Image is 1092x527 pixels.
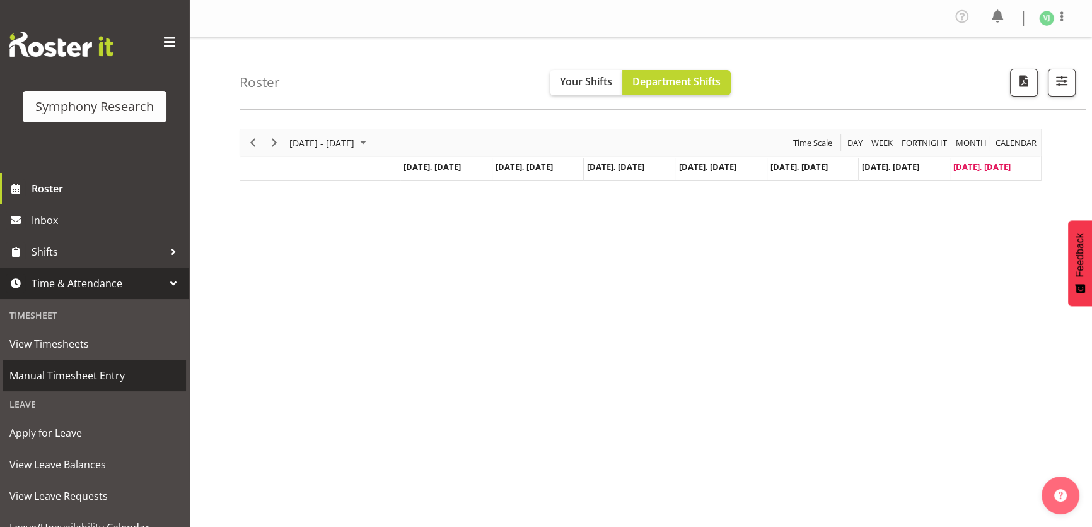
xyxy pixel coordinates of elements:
[3,417,186,449] a: Apply for Leave
[264,129,285,156] div: Next
[35,97,154,116] div: Symphony Research
[9,423,180,442] span: Apply for Leave
[404,161,461,172] span: [DATE], [DATE]
[9,335,180,353] span: View Timesheets
[792,135,834,151] span: Time Scale
[845,135,865,151] button: Timeline Day
[3,391,186,417] div: Leave
[266,135,283,151] button: Next
[632,74,721,88] span: Department Shifts
[994,135,1039,151] button: Month
[1039,11,1054,26] img: vishal-jain1986.jpg
[791,135,835,151] button: Time Scale
[862,161,919,172] span: [DATE], [DATE]
[846,135,864,151] span: Day
[245,135,262,151] button: Previous
[900,135,948,151] span: Fortnight
[32,179,183,198] span: Roster
[3,360,186,391] a: Manual Timesheet Entry
[1054,489,1067,502] img: help-xxl-2.png
[9,455,180,474] span: View Leave Balances
[550,70,622,95] button: Your Shifts
[9,487,180,506] span: View Leave Requests
[3,449,186,480] a: View Leave Balances
[1074,233,1086,277] span: Feedback
[32,274,164,293] span: Time & Attendance
[3,328,186,360] a: View Timesheets
[288,135,372,151] button: August 25 - 31, 2025
[994,135,1038,151] span: calendar
[1010,69,1038,97] button: Download a PDF of the roster according to the set date range.
[560,74,612,88] span: Your Shifts
[9,32,113,57] img: Rosterit website logo
[622,70,731,95] button: Department Shifts
[496,161,553,172] span: [DATE], [DATE]
[955,135,988,151] span: Month
[953,161,1011,172] span: [DATE], [DATE]
[32,242,164,261] span: Shifts
[587,161,644,172] span: [DATE], [DATE]
[869,135,895,151] button: Timeline Week
[3,302,186,328] div: Timesheet
[32,211,183,230] span: Inbox
[900,135,950,151] button: Fortnight
[3,480,186,512] a: View Leave Requests
[678,161,736,172] span: [DATE], [DATE]
[870,135,894,151] span: Week
[288,135,356,151] span: [DATE] - [DATE]
[954,135,989,151] button: Timeline Month
[240,75,280,90] h4: Roster
[1068,220,1092,306] button: Feedback - Show survey
[1048,69,1076,97] button: Filter Shifts
[240,129,1042,181] div: Timeline Week of August 31, 2025
[242,129,264,156] div: Previous
[9,366,180,385] span: Manual Timesheet Entry
[770,161,828,172] span: [DATE], [DATE]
